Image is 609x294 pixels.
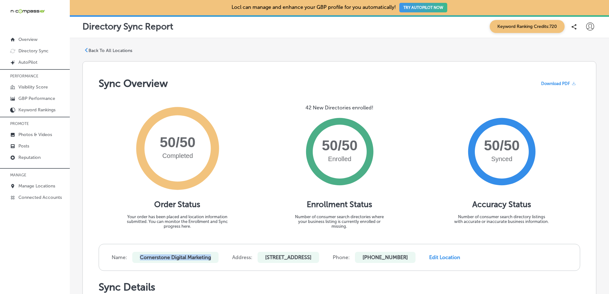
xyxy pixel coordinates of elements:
a: Edit Location [429,254,460,260]
p: Directory Sync [18,48,49,54]
p: Photos & Videos [18,132,52,137]
p: Manage Locations [18,183,55,189]
h1: Sync Details [99,281,580,293]
p: Number of consumer search directories where your business listing is currently enrolled or missing. [292,214,387,229]
a: Back To All Locations [84,48,132,54]
p: Posts [18,143,29,149]
p: [PHONE_NUMBER] [355,252,416,263]
label: Phone: [333,254,350,260]
p: Number of consumer search directory listings with accurate or inaccurate business information. [454,214,549,224]
p: 42 New Directories enrolled! [305,105,373,111]
span: Download PDF [541,81,570,86]
h1: Accuracy Status [472,199,531,209]
button: TRY AUTOPILOT NOW [399,3,447,12]
label: Name: [112,254,127,260]
h1: Enrollment Status [307,199,372,209]
p: [STREET_ADDRESS] [258,252,319,263]
p: Your order has been placed and location information submitted. You can monitor the Enrollment and... [122,214,233,229]
p: Visibility Score [18,84,48,90]
p: Cornerstone Digital Marketing [132,252,219,263]
p: GBP Performance [18,96,55,101]
p: Reputation [18,155,41,160]
label: Address: [232,254,252,260]
p: Back To All Locations [88,48,132,53]
span: Keyword Ranking Credits: 720 [490,20,565,33]
p: Overview [18,37,37,42]
h1: Sync Overview [99,77,168,89]
p: Connected Accounts [18,195,62,200]
p: Keyword Rankings [18,107,56,113]
p: AutoPilot [18,60,37,65]
h1: Order Status [154,199,200,209]
img: 660ab0bf-5cc7-4cb8-ba1c-48b5ae0f18e60NCTV_CLogo_TV_Black_-500x88.png [10,8,45,14]
p: Directory Sync Report [82,21,173,32]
